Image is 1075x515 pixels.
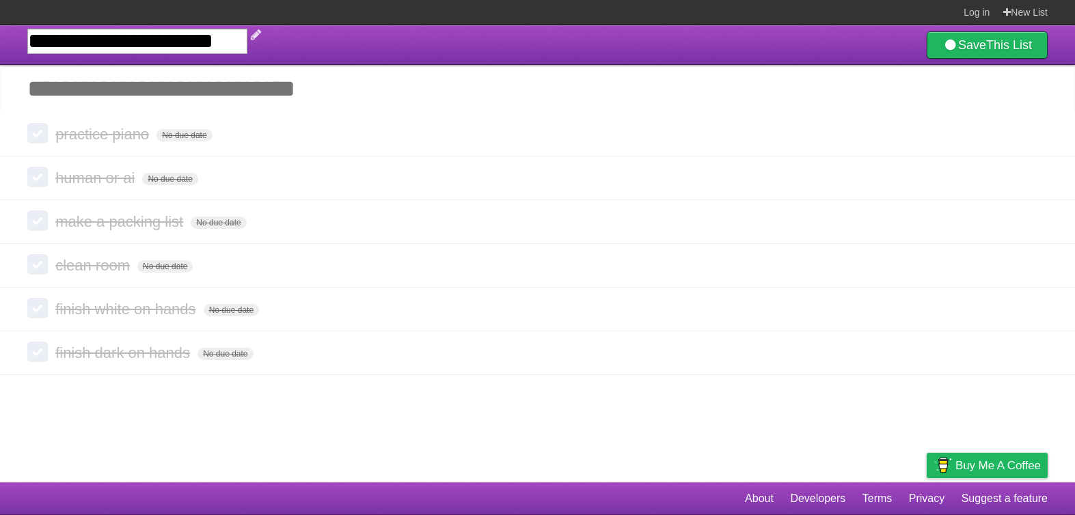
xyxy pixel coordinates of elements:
span: No due date [204,304,259,316]
span: clean room [55,257,133,274]
span: No due date [191,217,246,229]
span: finish dark on hands [55,344,193,361]
a: Terms [862,486,893,512]
span: No due date [198,348,253,360]
span: make a packing list [55,213,187,230]
label: Done [27,210,48,231]
span: No due date [137,260,193,273]
a: Developers [790,486,845,512]
span: No due date [142,173,198,185]
a: About [745,486,774,512]
span: human or ai [55,169,138,186]
label: Done [27,254,48,275]
a: Privacy [909,486,944,512]
b: This List [986,38,1032,52]
span: finish white on hands [55,301,199,318]
span: Buy me a coffee [955,454,1041,477]
span: practice piano [55,126,152,143]
a: Suggest a feature [962,486,1048,512]
label: Done [27,123,48,143]
span: No due date [157,129,212,141]
a: SaveThis List [927,31,1048,59]
label: Done [27,342,48,362]
label: Done [27,298,48,318]
a: Buy me a coffee [927,453,1048,478]
img: Buy me a coffee [934,454,952,477]
label: Done [27,167,48,187]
